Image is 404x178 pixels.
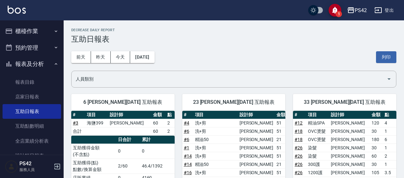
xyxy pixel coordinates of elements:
[329,168,370,177] td: [PERSON_NAME]
[108,111,151,119] th: 設計師
[73,120,78,125] a: #3
[85,119,108,127] td: 海鹽399
[295,162,303,167] a: #26
[140,159,175,174] td: 46.4/1392
[193,111,238,119] th: 項目
[370,152,383,160] td: 60
[370,160,383,168] td: 30
[111,51,130,63] button: 今天
[190,99,278,105] span: 23 [PERSON_NAME][DATE] 互助報表
[383,168,396,177] td: 3.5
[275,127,288,135] td: 51
[74,74,384,85] input: 人員名稱
[3,75,61,89] a: 報表目錄
[151,119,165,127] td: 60
[71,51,91,63] button: 前天
[116,159,140,174] td: 2/60
[108,119,151,127] td: [PERSON_NAME]
[383,111,396,119] th: 點
[19,160,52,167] h5: PS42
[5,160,18,173] img: Person
[3,56,61,72] button: 報表及分析
[329,144,370,152] td: [PERSON_NAME]
[345,4,369,17] button: PS42
[71,35,396,44] h3: 互助日報表
[383,152,396,160] td: 2
[166,119,175,127] td: 2
[184,137,189,142] a: #6
[295,145,303,150] a: #26
[116,144,140,159] td: 0
[306,135,329,144] td: OVC燙髮
[275,168,288,177] td: 51
[383,160,396,168] td: 1
[238,152,275,160] td: [PERSON_NAME]
[306,152,329,160] td: 染髮
[3,89,61,104] a: 店家日報表
[3,39,61,56] button: 預約管理
[71,111,85,119] th: #
[193,168,238,177] td: 洗+剪
[301,99,389,105] span: 33 [PERSON_NAME][DATE] 互助報表
[329,4,341,17] button: save
[79,99,167,105] span: 6 [PERSON_NAME][DATE] 互助報表
[275,160,288,168] td: 21
[295,120,303,125] a: #12
[238,144,275,152] td: [PERSON_NAME]
[383,135,396,144] td: 6
[370,127,383,135] td: 30
[85,111,108,119] th: 項目
[193,127,238,135] td: 洗+剪
[182,111,193,119] th: #
[193,152,238,160] td: 洗+剪
[329,111,370,119] th: 設計師
[238,160,275,168] td: [PERSON_NAME]
[275,144,288,152] td: 51
[370,144,383,152] td: 30
[238,111,275,119] th: 設計師
[329,127,370,135] td: [PERSON_NAME]
[295,170,303,175] a: #26
[184,162,192,167] a: #14
[130,51,154,63] button: [DATE]
[184,129,189,134] a: #6
[370,135,383,144] td: 180
[306,119,329,127] td: 精油SPA
[293,111,306,119] th: #
[193,144,238,152] td: 洗+剪
[193,135,238,144] td: 精油50
[3,119,61,133] a: 互助點數明細
[306,111,329,119] th: 項目
[306,127,329,135] td: OVC燙髮
[193,160,238,168] td: 精油50
[238,168,275,177] td: [PERSON_NAME]
[275,111,288,119] th: 金額
[91,51,111,63] button: 昨天
[306,168,329,177] td: 1200護
[166,127,175,135] td: 2
[336,11,342,17] span: 1
[184,120,189,125] a: #4
[376,51,396,63] button: 列印
[275,119,288,127] td: 51
[306,144,329,152] td: 染髮
[383,119,396,127] td: 4
[329,119,370,127] td: [PERSON_NAME]
[184,170,192,175] a: #16
[140,136,175,144] th: 累計
[3,104,61,119] a: 互助日報表
[193,119,238,127] td: 洗+剪
[275,135,288,144] td: 21
[71,159,116,174] td: 互助獲得(點) 點數/換算金額
[370,111,383,119] th: 金額
[151,111,165,119] th: 金額
[238,127,275,135] td: [PERSON_NAME]
[383,144,396,152] td: 1
[306,160,329,168] td: 300護
[295,137,303,142] a: #18
[3,148,61,163] a: 設計師日報表
[71,111,175,136] table: a dense table
[116,136,140,144] th: 日合計
[383,127,396,135] td: 1
[3,23,61,39] button: 櫃檯作業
